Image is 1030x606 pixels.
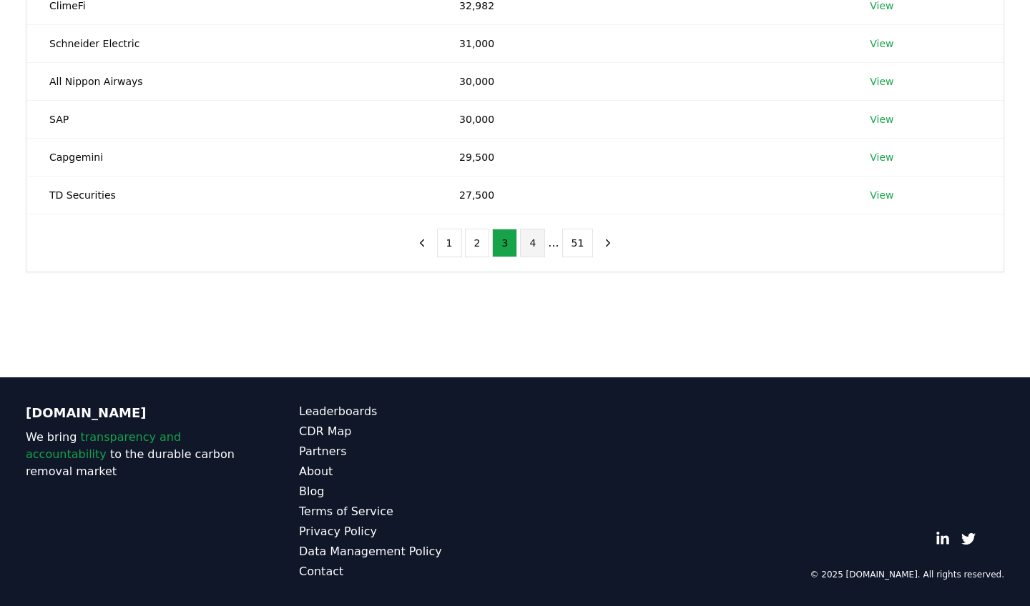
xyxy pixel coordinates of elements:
[870,150,893,164] a: View
[465,229,490,257] button: 2
[26,24,436,62] td: Schneider Electric
[436,24,847,62] td: 31,000
[810,569,1004,580] p: © 2025 [DOMAIN_NAME]. All rights reserved.
[410,229,434,257] button: previous page
[436,100,847,138] td: 30,000
[26,403,242,423] p: [DOMAIN_NAME]
[870,112,893,126] a: View
[299,503,515,520] a: Terms of Service
[596,229,620,257] button: next page
[961,532,976,546] a: Twitter
[299,543,515,560] a: Data Management Policy
[870,74,893,89] a: View
[26,429,242,480] p: We bring to the durable carbon removal market
[299,443,515,460] a: Partners
[26,176,436,214] td: TD Securities
[436,176,847,214] td: 27,500
[26,100,436,138] td: SAP
[299,523,515,540] a: Privacy Policy
[436,138,847,176] td: 29,500
[436,62,847,100] td: 30,000
[299,423,515,440] a: CDR Map
[26,138,436,176] td: Capgemini
[562,229,594,257] button: 51
[26,430,181,461] span: transparency and accountability
[299,483,515,500] a: Blog
[299,563,515,580] a: Contact
[299,403,515,420] a: Leaderboards
[299,463,515,480] a: About
[936,532,950,546] a: LinkedIn
[870,36,893,51] a: View
[870,188,893,202] a: View
[492,229,517,257] button: 3
[548,234,559,252] li: ...
[437,229,462,257] button: 1
[26,62,436,100] td: All Nippon Airways
[520,229,545,257] button: 4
